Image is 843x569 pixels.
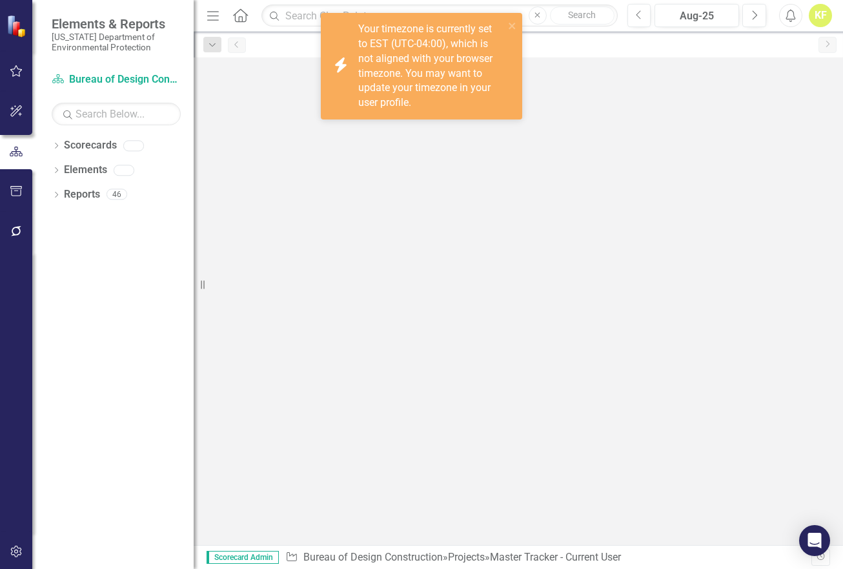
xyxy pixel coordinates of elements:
[508,18,517,33] button: close
[107,189,127,200] div: 46
[52,16,181,32] span: Elements & Reports
[809,4,832,27] button: KF
[568,10,596,20] span: Search
[303,551,443,563] a: Bureau of Design Construction
[64,163,107,178] a: Elements
[52,72,181,87] a: Bureau of Design Construction
[490,551,621,563] div: Master Tracker - Current User
[52,32,181,53] small: [US_STATE] Department of Environmental Protection
[448,551,485,563] a: Projects
[207,551,279,564] span: Scorecard Admin
[358,22,504,110] div: Your timezone is currently set to EST (UTC-04:00), which is not aligned with your browser timezon...
[550,6,614,25] button: Search
[64,138,117,153] a: Scorecards
[799,525,830,556] div: Open Intercom Messenger
[285,550,811,565] div: » »
[52,103,181,125] input: Search Below...
[261,5,617,27] input: Search ClearPoint...
[6,14,29,37] img: ClearPoint Strategy
[659,8,735,24] div: Aug-25
[64,187,100,202] a: Reports
[655,4,739,27] button: Aug-25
